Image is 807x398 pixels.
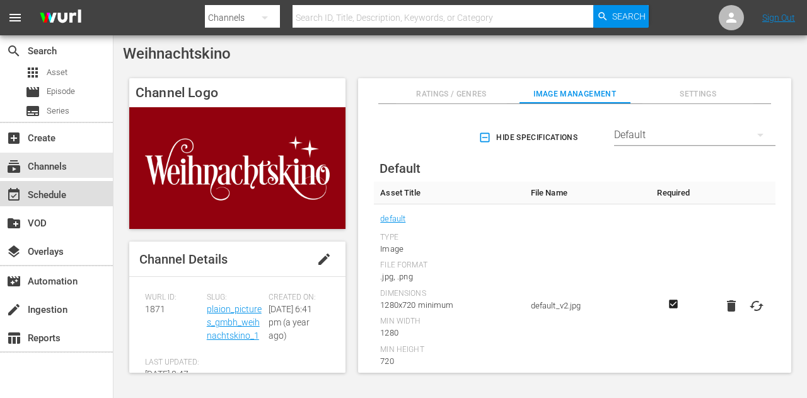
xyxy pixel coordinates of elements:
img: ans4CAIJ8jUAAAAAAAAAAAAAAAAAAAAAAAAgQb4GAAAAAAAAAAAAAAAAAAAAAAAAJMjXAAAAAAAAAAAAAAAAAAAAAAAAgAT5G... [30,3,91,33]
span: Series [25,103,40,119]
svg: Required [666,298,681,310]
div: File Format [380,260,518,271]
th: Required [651,182,696,204]
span: Weihnachtskino [123,45,231,62]
span: Image Management [520,88,630,101]
a: Sign Out [762,13,795,23]
span: Schedule [6,187,21,202]
span: edit [316,252,332,267]
div: Min Width [380,317,518,327]
span: Hide Specifications [481,131,578,144]
th: Asset Title [374,182,524,204]
span: Create [6,131,21,146]
div: 1280x720 minimum [380,299,518,312]
a: default [380,211,405,227]
div: 1280 [380,327,518,339]
span: Channel Details [139,252,228,267]
span: Channels [6,159,21,174]
span: Asset [47,66,67,79]
span: Settings [642,88,753,101]
div: Type [380,233,518,243]
span: Automation [6,274,21,289]
span: Default [380,161,421,176]
div: .jpg, .png [380,271,518,283]
div: Min Height [380,345,518,355]
span: menu [8,10,23,25]
span: Series [47,105,69,117]
span: Slug: [207,293,262,303]
img: Weihnachtskino [129,107,345,229]
span: Ratings / Genres [396,88,507,101]
div: Aspect Ratio [380,373,518,383]
div: Default [614,117,775,153]
a: plaion_pictures_gmbh_weihnachtskino_1 [207,304,262,341]
span: [DATE] 6:41 pm (a year ago) [269,304,312,341]
button: Search [593,5,649,28]
span: Asset [25,65,40,80]
span: Wurl ID: [145,293,200,303]
span: Last Updated: [145,358,200,368]
span: Episode [25,85,40,100]
div: 720 [380,355,518,368]
span: Reports [6,331,21,346]
div: Dimensions [380,289,518,299]
button: edit [309,244,339,274]
span: Search [612,5,646,28]
th: File Name [525,182,651,204]
span: Created On: [269,293,324,303]
span: Episode [47,85,75,98]
h4: Channel Logo [129,78,345,107]
span: Ingestion [6,302,21,317]
span: Overlays [6,244,21,259]
span: 1871 [145,304,165,314]
span: Search [6,44,21,59]
button: Hide Specifications [476,120,583,155]
div: Image [380,243,518,255]
span: VOD [6,216,21,231]
span: [DATE] 8:47 pm ([DATE]) [145,369,190,392]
